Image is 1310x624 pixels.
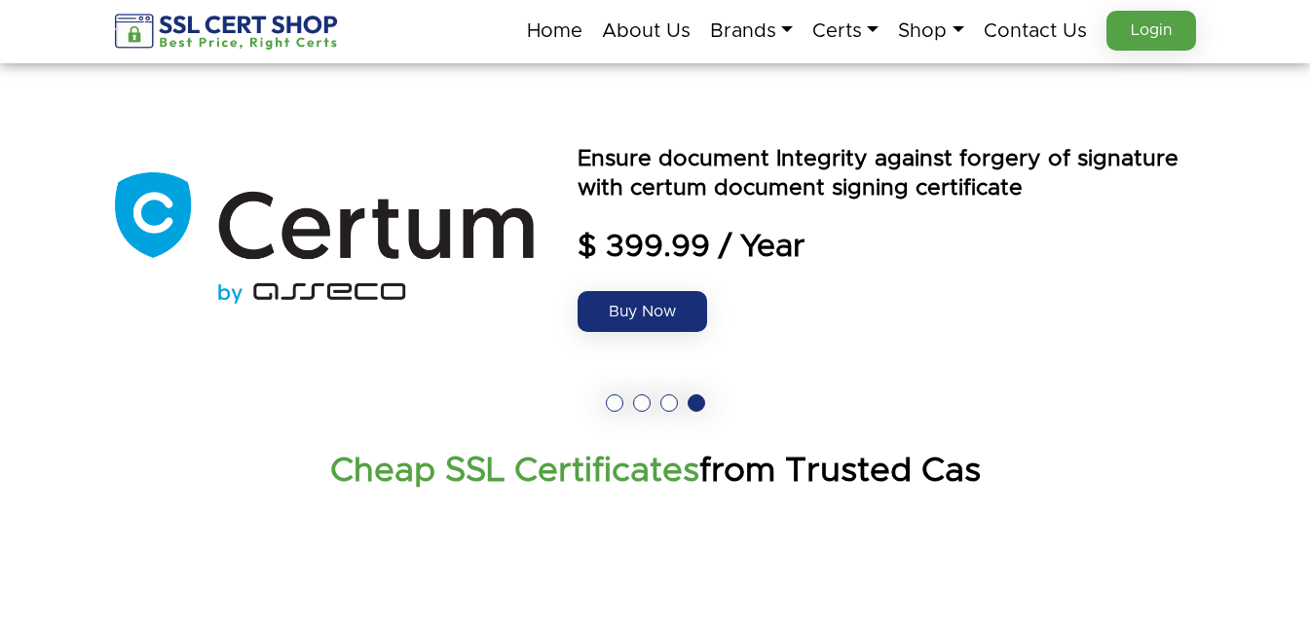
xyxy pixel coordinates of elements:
[1106,11,1196,51] a: Login
[578,228,1196,267] span: $ 399.99 / Year
[115,92,534,385] img: Certum Offer
[527,11,582,52] a: Home
[602,11,691,52] a: About Us
[984,11,1087,52] a: Contact Us
[710,11,793,52] a: Brands
[578,291,707,332] a: Buy Now
[898,11,963,52] a: Shop
[330,454,699,488] strong: Cheap SSL Certificates
[115,14,340,50] img: sslcertshop-logo
[578,145,1196,203] p: Ensure document Integrity against forgery of signature with certum document signing certificate
[812,11,879,52] a: Certs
